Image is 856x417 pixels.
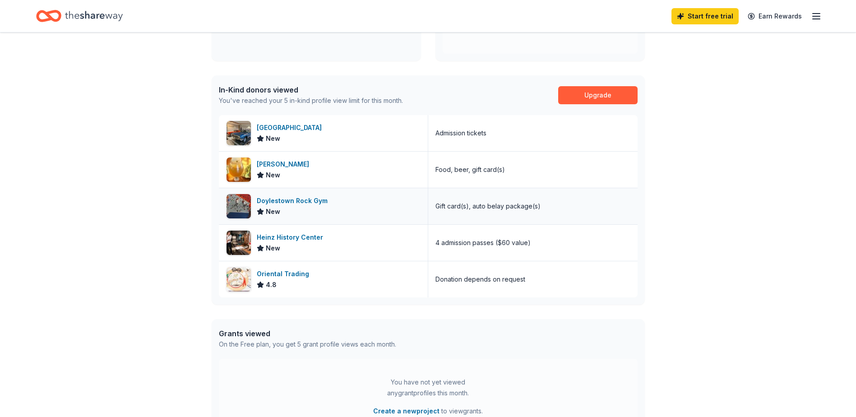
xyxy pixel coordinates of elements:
span: New [266,243,280,254]
div: [GEOGRAPHIC_DATA] [257,122,325,133]
div: 4 admission passes ($60 value) [435,237,531,248]
div: You've reached your 5 in-kind profile view limit for this month. [219,95,403,106]
img: Image for Jamison Pourhouse [227,158,251,182]
img: Image for Heinz History Center [227,231,251,255]
span: New [266,133,280,144]
span: New [266,170,280,181]
div: Admission tickets [435,128,486,139]
div: In-Kind donors viewed [219,84,403,95]
span: New [266,206,280,217]
div: [PERSON_NAME] [257,159,313,170]
div: Food, beer, gift card(s) [435,164,505,175]
span: to view grants . [373,406,483,417]
img: Image for AACA Museum [227,121,251,145]
div: On the Free plan, you get 5 grant profile views each month. [219,339,396,350]
img: Image for Oriental Trading [227,267,251,292]
button: Create a newproject [373,406,440,417]
div: Oriental Trading [257,269,313,279]
div: You have not yet viewed any grant profiles this month. [372,377,485,398]
img: Image for Doylestown Rock Gym [227,194,251,218]
a: Upgrade [558,86,638,104]
div: Heinz History Center [257,232,327,243]
a: Start free trial [671,8,739,24]
div: Gift card(s), auto belay package(s) [435,201,541,212]
span: 4.8 [266,279,277,290]
a: Earn Rewards [742,8,807,24]
a: Home [36,5,123,27]
div: Grants viewed [219,328,396,339]
div: Donation depends on request [435,274,525,285]
div: Doylestown Rock Gym [257,195,331,206]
